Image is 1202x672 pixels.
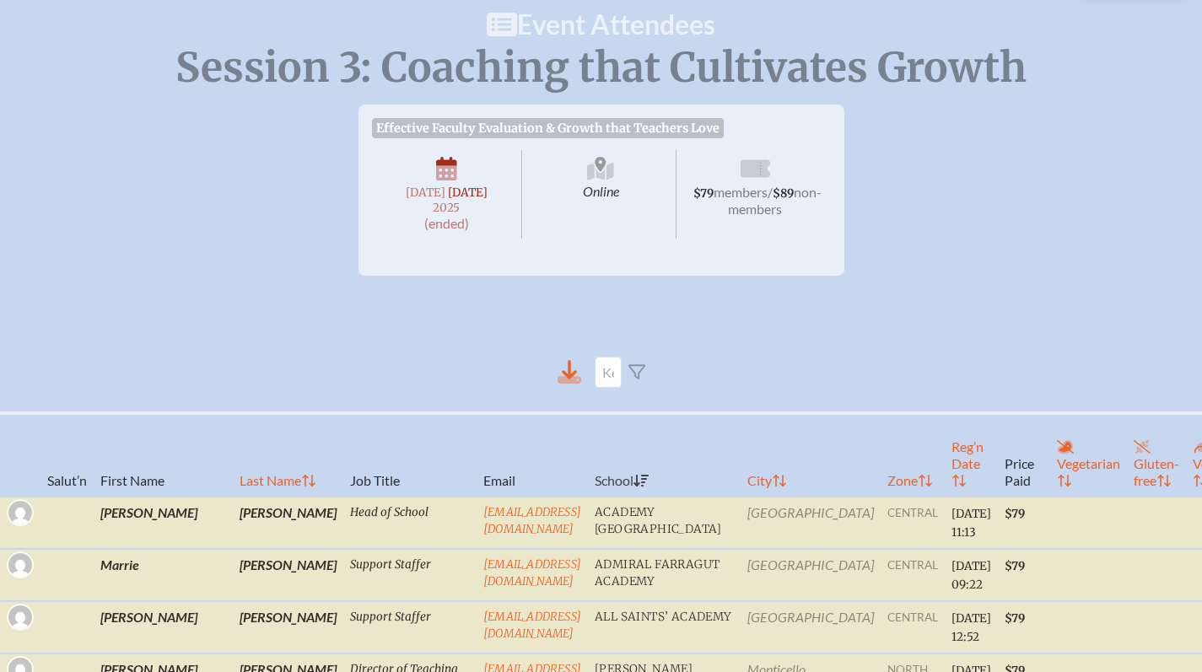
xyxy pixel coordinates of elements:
td: central [881,549,945,601]
td: [PERSON_NAME] [233,601,343,653]
td: central [881,497,945,549]
span: 2025 [385,202,509,214]
td: Admiral Farragut Academy [588,549,741,601]
td: All Saints’ Academy [588,601,741,653]
img: Gravatar [8,553,32,577]
td: Academy [GEOGRAPHIC_DATA] [588,497,741,549]
span: $79 [1005,559,1025,573]
a: [EMAIL_ADDRESS][DOMAIN_NAME] [483,610,581,641]
th: Email [477,413,588,497]
span: members [714,184,768,200]
th: Reg’n Date [945,413,998,497]
a: [EMAIL_ADDRESS][DOMAIN_NAME] [483,505,581,536]
span: Session 3: Coaching that Cultivates Growth [175,42,1027,93]
td: Support Staffer [343,549,477,601]
span: Online [526,150,676,238]
span: $79 [1005,507,1025,521]
td: [PERSON_NAME] [94,601,233,653]
span: Effective Faculty Evaluation & Growth that Teachers Love [372,118,725,138]
span: [DATE] 12:52 [951,611,991,644]
span: [DATE] 11:13 [951,507,991,540]
th: Last Name [233,413,343,497]
div: Download to CSV [558,360,581,384]
a: [EMAIL_ADDRESS][DOMAIN_NAME] [483,557,581,589]
th: Gluten-free [1127,413,1186,497]
span: / [768,184,773,200]
span: [DATE] [448,185,488,200]
th: Vegetarian [1050,413,1127,497]
th: First Name [94,413,233,497]
th: City [741,413,881,497]
td: [PERSON_NAME] [233,549,343,601]
span: [DATE] 09:22 [951,559,991,592]
td: [GEOGRAPHIC_DATA] [741,497,881,549]
td: [PERSON_NAME] [94,497,233,549]
img: Gravatar [8,605,32,629]
span: $89 [773,186,794,201]
td: [GEOGRAPHIC_DATA] [741,601,881,653]
th: Job Title [343,413,477,497]
input: Keyword Filter [595,357,622,388]
td: [PERSON_NAME] [233,497,343,549]
th: Price Paid [998,413,1050,497]
span: [DATE] [406,185,445,200]
span: $79 [1005,611,1025,626]
img: Gravatar [8,501,32,524]
th: Salut’n [40,413,94,497]
td: Head of School [343,497,477,549]
td: central [881,601,945,653]
span: non-members [728,184,822,217]
td: Support Staffer [343,601,477,653]
th: Zone [881,413,945,497]
td: Marrie [94,549,233,601]
td: [GEOGRAPHIC_DATA] [741,549,881,601]
span: $79 [693,186,714,201]
span: (ended) [424,215,469,231]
